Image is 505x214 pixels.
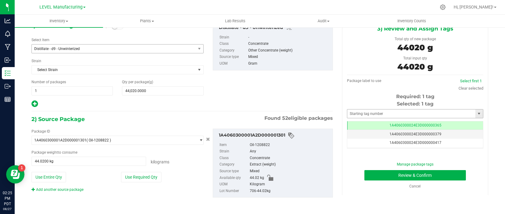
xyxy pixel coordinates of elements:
[151,159,169,164] span: Kilograms
[250,168,330,175] div: Mixed
[3,207,12,211] p: 08/27
[5,70,11,76] inline-svg: Inventory
[122,87,203,95] input: 44,020.0000
[395,37,436,41] span: Total qty of new package
[219,168,249,175] label: Source type
[31,115,85,124] span: 2) Source Package
[397,43,433,52] span: 44020 g
[454,5,493,9] span: Hi, [PERSON_NAME]!
[3,190,12,207] p: 02:25 PM PDT
[219,155,249,162] label: Class
[204,135,212,144] button: Cancel button
[219,34,247,41] label: Strain
[34,47,187,51] span: Distillate - d9 - Unwinterized
[217,18,254,24] span: Lab Results
[15,15,103,27] a: Inventory
[39,5,83,10] span: LEVEL Manufacturing
[248,54,330,60] div: Mixed
[409,184,421,188] a: Cancel
[389,132,441,136] span: 1A4060300024E3D000000379
[31,80,66,84] span: Number of packages
[31,58,41,64] label: Strain
[31,103,38,107] span: Add new output
[32,87,112,95] input: 1
[196,45,203,53] span: select
[196,136,203,144] span: select
[5,57,11,63] inline-svg: Inbound
[31,150,77,155] span: Package to consume
[149,80,153,84] span: (g)
[31,172,66,182] button: Use Entire Qty
[5,44,11,50] inline-svg: Manufacturing
[32,157,146,166] input: 44.0200 kg
[219,24,330,32] div: Distillate - d9 - Unwinterized
[250,181,330,188] div: Kilogram
[250,148,330,155] div: Any
[32,66,196,74] span: Select Strain
[219,175,249,181] label: Available qty
[280,18,367,24] span: Audit
[250,155,330,162] div: Concentrate
[396,94,434,99] span: Required: 1 tag
[460,79,482,83] a: Select first 1
[248,34,330,41] div: -
[219,181,249,188] label: UOM
[403,56,427,60] span: Total input qty
[250,175,264,181] span: 44.02 kg
[389,18,434,24] span: Inventory Counts
[34,138,87,142] span: 1A4060300001A2D000001301
[347,79,381,83] span: Package label to use
[279,15,368,27] a: Audit
[5,83,11,89] inline-svg: Outbound
[196,66,203,74] span: select
[397,62,433,72] span: 44020 g
[248,41,330,47] div: Concentrate
[264,115,333,122] span: Found eligible packages
[282,115,288,121] span: 52
[31,129,50,134] span: Package ID
[31,187,83,192] a: Add another source package
[191,15,279,27] a: Lab Results
[248,47,330,54] div: Other Concentrate (weight)
[87,138,111,142] span: ( Oil-1208822 )
[219,142,249,148] label: Item
[364,170,466,180] button: Review & Confirm
[15,18,103,24] span: Inventory
[219,188,249,194] label: Lot Number
[219,161,249,168] label: Category
[5,18,11,24] inline-svg: Analytics
[31,37,50,43] label: Select Item
[103,15,191,27] a: Plants
[219,148,249,155] label: Strain
[5,96,11,102] inline-svg: Reports
[439,4,447,10] div: Manage settings
[219,132,330,139] div: 1A4060300001A2D000001301
[368,15,456,27] a: Inventory Counts
[121,172,161,182] button: Use Required Qty
[459,86,483,91] a: Clear selected
[475,109,483,118] span: select
[250,161,330,168] div: Extract (weight)
[248,60,330,67] div: Gram
[6,165,24,184] iframe: Resource center
[250,188,330,194] div: 706-44.02kg
[377,24,453,33] span: 3) Review and Assign Tags
[397,162,433,166] a: Manage package tags
[250,142,330,148] div: Oil-1208822
[103,18,191,24] span: Plants
[219,60,247,67] label: UOM
[389,123,441,127] span: 1A4060300024E3D000000365
[122,80,153,84] span: Qty per package
[219,54,247,60] label: Source type
[18,164,25,172] iframe: Resource center unread badge
[219,47,247,54] label: Category
[219,41,247,47] label: Class
[347,109,475,118] input: Starting tag number
[47,150,58,155] span: weight
[397,101,433,107] span: Selected: 1 tag
[389,141,441,145] span: 1A4060300024E3D000000417
[5,31,11,37] inline-svg: Monitoring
